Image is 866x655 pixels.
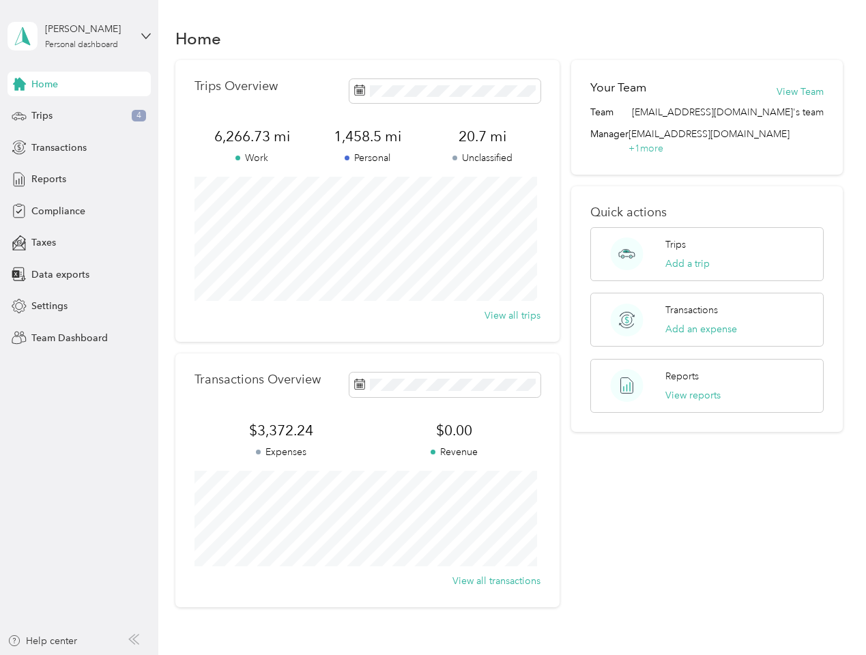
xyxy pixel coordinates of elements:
[31,141,87,155] span: Transactions
[452,574,540,588] button: View all transactions
[590,105,614,119] span: Team
[425,127,540,146] span: 20.7 mi
[590,205,823,220] p: Quick actions
[31,331,108,345] span: Team Dashboard
[31,204,85,218] span: Compliance
[367,445,540,459] p: Revenue
[31,108,53,123] span: Trips
[31,172,66,186] span: Reports
[194,79,278,93] p: Trips Overview
[665,322,737,336] button: Add an expense
[45,22,130,36] div: [PERSON_NAME]
[777,85,824,99] button: View Team
[310,127,425,146] span: 1,458.5 mi
[175,31,221,46] h1: Home
[790,579,866,655] iframe: Everlance-gr Chat Button Frame
[590,79,646,96] h2: Your Team
[632,105,824,119] span: [EMAIL_ADDRESS][DOMAIN_NAME]'s team
[31,77,58,91] span: Home
[665,369,699,383] p: Reports
[665,257,710,271] button: Add a trip
[629,128,790,140] span: [EMAIL_ADDRESS][DOMAIN_NAME]
[194,445,368,459] p: Expenses
[367,421,540,440] span: $0.00
[132,110,146,122] span: 4
[8,634,77,648] button: Help center
[194,421,368,440] span: $3,372.24
[194,127,310,146] span: 6,266.73 mi
[31,235,56,250] span: Taxes
[31,299,68,313] span: Settings
[485,308,540,323] button: View all trips
[665,303,718,317] p: Transactions
[194,151,310,165] p: Work
[665,237,686,252] p: Trips
[45,41,118,49] div: Personal dashboard
[665,388,721,403] button: View reports
[425,151,540,165] p: Unclassified
[629,143,663,154] span: + 1 more
[590,127,629,156] span: Manager
[310,151,425,165] p: Personal
[31,267,89,282] span: Data exports
[194,373,321,387] p: Transactions Overview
